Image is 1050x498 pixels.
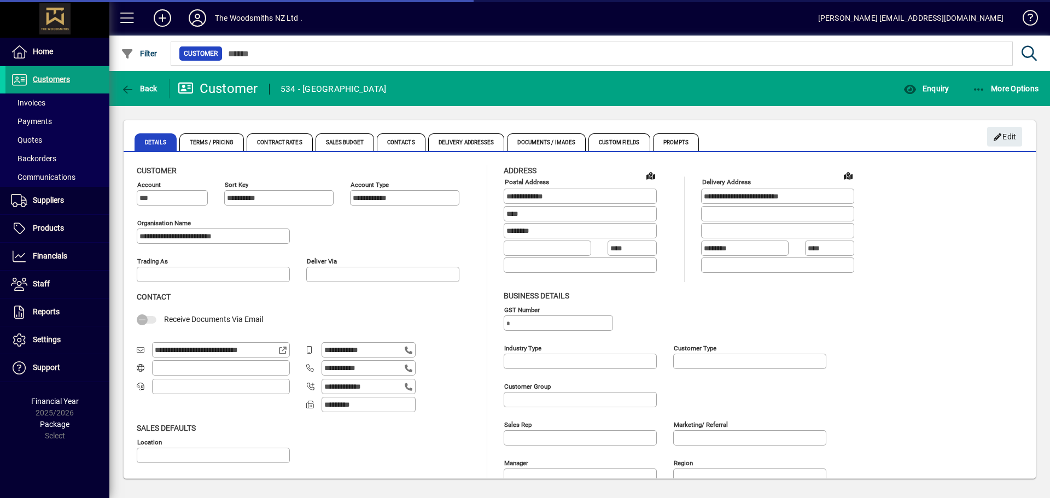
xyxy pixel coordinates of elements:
div: 534 - [GEOGRAPHIC_DATA] [281,80,387,98]
mat-label: Customer type [674,344,716,351]
span: Delivery Addresses [428,133,505,151]
mat-label: Region [674,459,693,466]
mat-label: Sales rep [504,420,532,428]
a: Support [5,354,109,382]
span: Receive Documents Via Email [164,315,263,324]
span: Documents / Images [507,133,586,151]
span: Products [33,224,64,232]
a: Suppliers [5,187,109,214]
a: Home [5,38,109,66]
button: Profile [180,8,215,28]
span: Prompts [653,133,699,151]
span: More Options [972,84,1039,93]
span: Financials [33,251,67,260]
span: Back [121,84,157,93]
span: Details [135,133,177,151]
span: Suppliers [33,196,64,204]
a: Backorders [5,149,109,168]
span: Quotes [11,136,42,144]
mat-label: Account [137,181,161,189]
a: Payments [5,112,109,131]
a: Invoices [5,93,109,112]
a: Financials [5,243,109,270]
a: Staff [5,271,109,298]
a: Knowledge Base [1014,2,1036,38]
mat-label: Sort key [225,181,248,189]
a: Reports [5,298,109,326]
a: Quotes [5,131,109,149]
mat-label: Industry type [504,344,541,351]
mat-label: Trading as [137,257,168,265]
a: Products [5,215,109,242]
mat-label: Location [137,438,162,446]
span: Contract Rates [247,133,312,151]
span: Contact [137,292,171,301]
mat-label: Manager [504,459,528,466]
span: Customer [184,48,218,59]
mat-label: GST Number [504,306,540,313]
span: Edit [993,128,1017,146]
span: Terms / Pricing [179,133,244,151]
span: Address [504,166,536,175]
span: Filter [121,49,157,58]
span: Reports [33,307,60,316]
span: Communications [11,173,75,181]
span: Customers [33,75,70,84]
span: Settings [33,335,61,344]
span: Support [33,363,60,372]
span: Financial Year [31,397,79,406]
mat-label: Deliver via [307,257,337,265]
div: [PERSON_NAME] [EMAIL_ADDRESS][DOMAIN_NAME] [818,9,1004,27]
app-page-header-button: Back [109,79,170,98]
span: Sales defaults [137,424,196,432]
span: Customer [137,166,177,175]
span: Home [33,47,53,56]
span: Payments [11,117,52,126]
span: Package [40,420,69,429]
span: Business details [504,291,569,300]
mat-label: Marketing/ Referral [674,420,728,428]
mat-label: Customer group [504,382,551,390]
a: Communications [5,168,109,186]
span: Invoices [11,98,45,107]
div: Customer [178,80,258,97]
mat-label: Account Type [351,181,389,189]
button: Edit [987,127,1022,147]
button: More Options [970,79,1042,98]
span: Sales Budget [316,133,374,151]
span: Enquiry [903,84,949,93]
mat-label: Organisation name [137,219,191,227]
span: Contacts [377,133,425,151]
span: Backorders [11,154,56,163]
button: Add [145,8,180,28]
span: Staff [33,279,50,288]
a: Settings [5,326,109,354]
a: View on map [839,167,857,184]
button: Filter [118,44,160,63]
button: Back [118,79,160,98]
a: View on map [642,167,660,184]
span: Custom Fields [588,133,650,151]
button: Enquiry [901,79,952,98]
div: The Woodsmiths NZ Ltd . [215,9,302,27]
